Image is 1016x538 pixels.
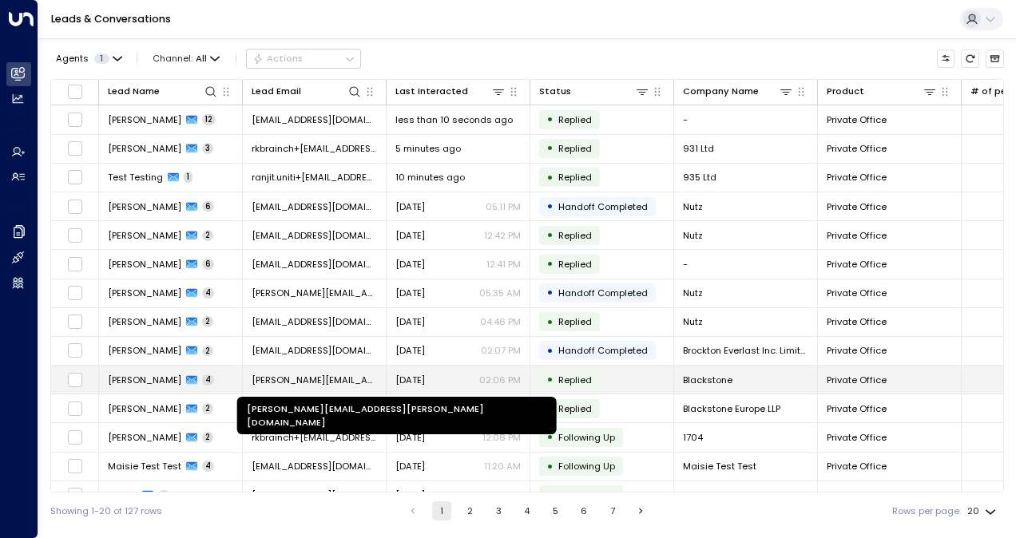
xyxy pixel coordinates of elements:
span: Private Office [827,171,887,184]
span: Toggle select row [67,199,83,215]
button: Go to page 2 [461,501,480,520]
span: Toggle select row [67,458,83,474]
span: Aug 30, 2025 [395,287,425,299]
span: Toggle select row [67,140,83,156]
div: • [546,311,554,333]
button: Go to page 5 [546,501,565,520]
span: 931 Ltd [683,142,714,155]
span: Private Office [827,431,887,444]
span: Ranjit Brainch [108,431,181,444]
span: Replied [558,402,592,415]
nav: pagination navigation [403,501,651,520]
button: Go to page 4 [518,501,537,520]
span: blank@brocktoneverlast.com [252,200,377,213]
span: 10 minutes ago [395,171,465,184]
div: Lead Name [108,84,160,99]
div: Company Name [683,84,793,99]
div: • [546,485,554,506]
button: Go to next page [631,501,650,520]
button: page 1 [432,501,451,520]
div: Last Interacted [395,84,468,99]
div: • [546,196,554,217]
span: Toggle select row [67,401,83,417]
div: Product [827,84,864,99]
div: • [546,456,554,477]
span: M Test [108,489,137,501]
span: Handoff Completed [558,287,648,299]
span: Channel: [148,49,225,67]
p: 02:07 PM [481,344,521,357]
span: Replied [558,229,592,242]
div: 20 [967,501,999,521]
button: Agents1 [50,49,126,67]
button: Actions [246,49,361,68]
a: Leads & Conversations [51,12,171,26]
span: Jason Blank [108,229,181,242]
span: Aug 29, 2025 [395,489,425,501]
div: • [546,426,554,448]
span: M Test [683,489,712,501]
span: Private Office [827,113,887,126]
div: • [546,369,554,390]
button: Channel:All [148,49,225,67]
span: rkbrainch+1704@live.co.uk [252,431,377,444]
span: 2 [202,403,213,414]
span: Private Office [827,460,887,473]
span: Replied [558,171,592,184]
span: 4 [202,374,214,386]
div: • [546,282,554,303]
span: jasonblankbc@gmail.com [252,229,377,242]
span: Jason Blank [108,315,181,328]
span: Replied [558,113,592,126]
span: Alex Clark [108,258,181,271]
span: Laurent Machenaud [108,402,181,415]
span: Nutz [683,287,703,299]
div: • [546,340,554,362]
span: 1704 [683,431,703,444]
label: Rows per page: [892,504,961,518]
span: 4 [202,461,214,472]
button: Go to page 3 [489,501,508,520]
span: 2 [202,432,213,443]
span: Handoff Completed [558,344,648,357]
span: 935 Ltd [683,171,716,184]
span: Private Office [827,402,887,415]
span: Jason Blank [108,200,181,213]
span: nchaisley@outlook.com [252,113,377,126]
p: 12:42 PM [484,229,521,242]
button: Go to page 7 [603,501,622,520]
div: Lead Name [108,84,218,99]
span: Toggle select row [67,487,83,503]
span: Aug 29, 2025 [395,315,425,328]
span: 2 [202,346,213,357]
span: Maisie Test Test [108,460,181,473]
span: 4 [202,287,214,299]
span: adam.shah@blackstone.com [252,374,377,386]
div: [PERSON_NAME][EMAIL_ADDRESS][PERSON_NAME][DOMAIN_NAME] [237,397,557,434]
span: Private Office [827,229,887,242]
p: 05:35 AM [479,287,521,299]
div: Product [827,84,937,99]
span: Yesterday [395,200,425,213]
td: - [674,105,818,133]
span: less than 10 seconds ago [395,113,513,126]
button: Go to page 6 [574,501,593,520]
span: Private Office [827,287,887,299]
span: 5 minutes ago [395,142,461,155]
span: Toggle select row [67,429,83,445]
span: Toggle select row [67,256,83,272]
div: Lead Email [252,84,362,99]
div: • [546,253,554,275]
span: Private Office [827,200,887,213]
div: Lead Email [252,84,301,99]
span: Toggle select row [67,342,83,358]
div: Last Interacted [395,84,506,99]
button: Archived Leads [986,49,1004,68]
span: Following Up [558,489,615,501]
span: Private Office [827,489,887,501]
div: • [546,224,554,246]
span: 2 [202,316,213,327]
span: Private Office [827,315,887,328]
span: Aug 29, 2025 [395,460,425,473]
p: 02:06 PM [479,374,521,386]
